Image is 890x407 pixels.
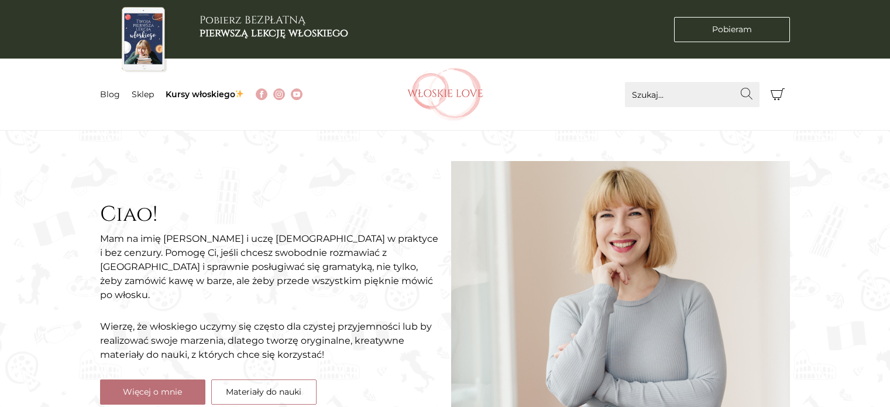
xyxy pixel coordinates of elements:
[100,320,439,362] p: Wierzę, że włoskiego uczymy się często dla czystej przyjemności lub by realizować swoje marzenia,...
[100,89,120,100] a: Blog
[166,89,245,100] a: Kursy włoskiego
[674,17,790,42] a: Pobieram
[200,26,348,40] b: pierwszą lekcję włoskiego
[100,379,205,405] a: Więcej o mnie
[712,23,752,36] span: Pobieram
[765,82,791,107] button: Koszyk
[235,90,243,98] img: ✨
[100,202,439,227] h2: Ciao!
[625,82,760,107] input: Szukaj...
[100,232,439,302] p: Mam na imię [PERSON_NAME] i uczę [DEMOGRAPHIC_DATA] w praktyce i bez cenzury. Pomogę Ci, jeśli ch...
[211,379,317,405] a: Materiały do nauki
[407,68,483,121] img: Włoskielove
[200,14,348,39] h3: Pobierz BEZPŁATNĄ
[132,89,154,100] a: Sklep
